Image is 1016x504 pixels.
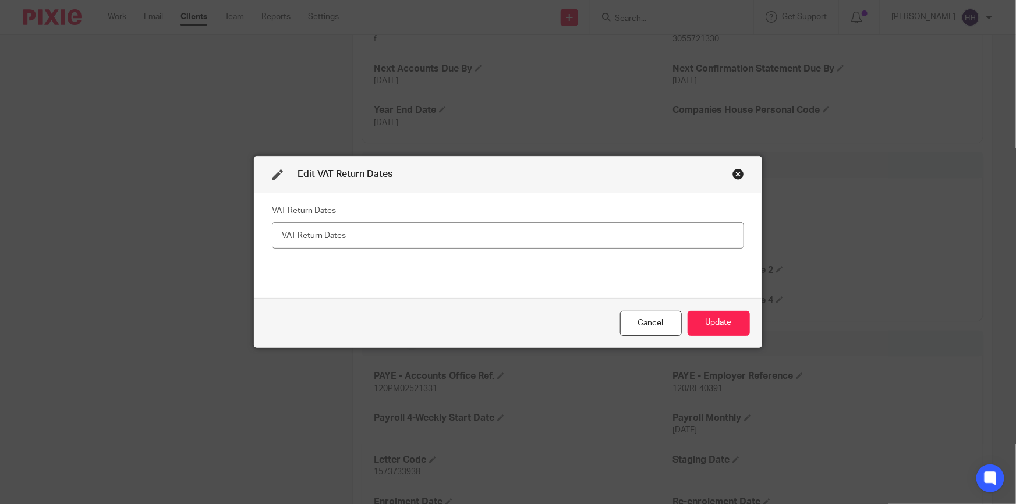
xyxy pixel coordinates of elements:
[620,311,682,336] div: Close this dialog window
[732,168,744,180] div: Close this dialog window
[298,169,392,179] span: Edit VAT Return Dates
[272,222,744,249] input: VAT Return Dates
[272,205,336,216] label: VAT Return Dates
[688,311,750,336] button: Update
